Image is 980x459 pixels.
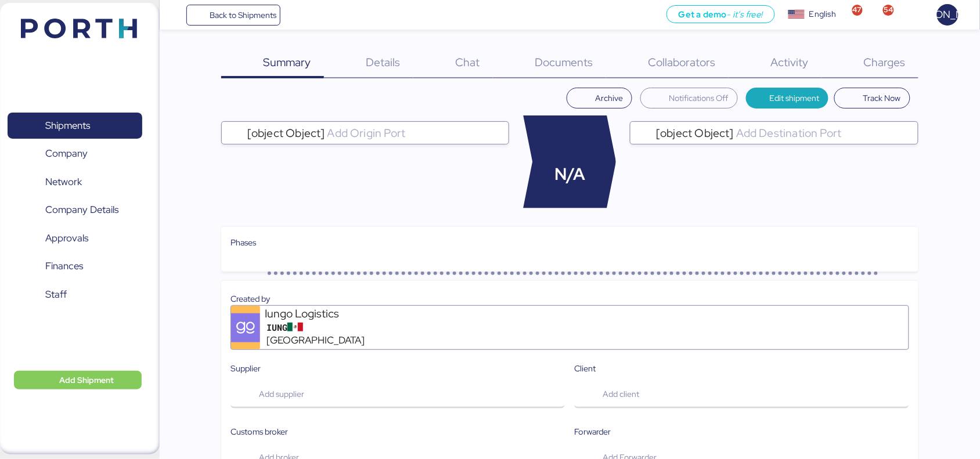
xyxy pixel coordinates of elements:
span: Archive [595,91,623,105]
span: Add client [603,387,639,401]
input: [object Object] [734,126,913,140]
button: Menu [167,5,186,25]
button: Notifications Off [640,88,738,109]
a: Approvals [8,225,142,252]
span: Finances [45,258,83,274]
span: Shipments [45,117,90,134]
span: Chat [456,55,480,70]
div: Iungo Logistics [265,306,404,321]
button: Add client [574,380,909,409]
span: Charges [864,55,906,70]
span: Staff [45,286,67,303]
span: Network [45,174,82,190]
span: Approvals [45,230,88,247]
button: Edit shipment [746,88,829,109]
a: Back to Shipments [186,5,281,26]
div: Created by [230,292,909,305]
span: N/A [554,162,585,187]
button: Add supplier [230,380,565,409]
span: Add supplier [259,387,304,401]
div: English [809,8,836,20]
a: Company [8,140,142,167]
span: Track Now [863,91,901,105]
span: Back to Shipments [210,8,276,22]
span: Details [366,55,401,70]
a: Finances [8,253,142,280]
span: [object Object] [656,128,734,138]
span: [GEOGRAPHIC_DATA] [266,333,365,348]
button: Archive [567,88,633,109]
button: Add Shipment [14,371,142,389]
div: Phases [230,236,909,249]
a: Company Details [8,197,142,223]
span: [object Object] [247,128,325,138]
a: Network [8,169,142,196]
button: Track Now [834,88,910,109]
span: Collaborators [648,55,716,70]
span: Company [45,145,88,162]
span: Summary [264,55,311,70]
span: Add Shipment [59,373,114,387]
span: Edit shipment [769,91,819,105]
a: Staff [8,281,142,308]
span: Documents [535,55,593,70]
a: Shipments [8,113,142,139]
input: [object Object] [325,126,505,140]
span: Company Details [45,201,118,218]
span: Activity [771,55,809,70]
span: Notifications Off [669,91,729,105]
